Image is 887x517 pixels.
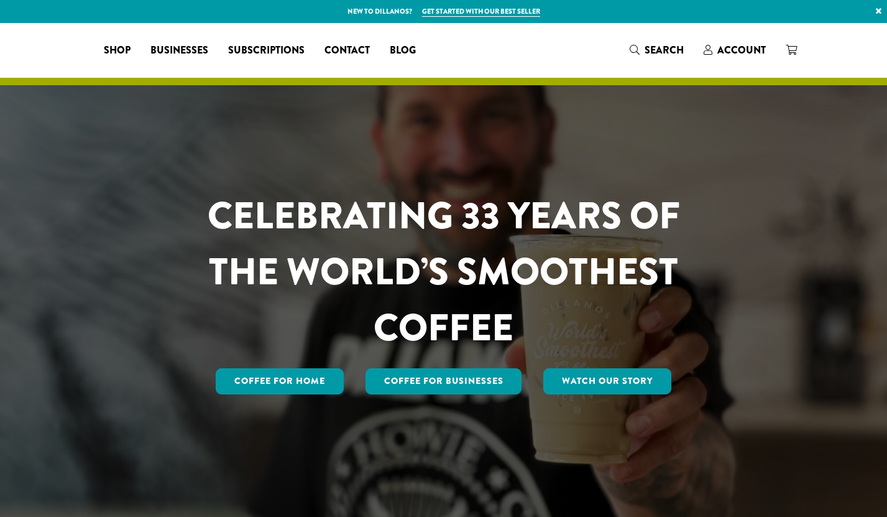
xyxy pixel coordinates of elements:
[620,40,694,60] a: Search
[104,43,131,58] span: Shop
[150,43,208,58] span: Businesses
[94,40,140,60] a: Shop
[365,368,522,394] a: Coffee For Businesses
[324,43,370,58] span: Contact
[543,368,671,394] a: Watch Our Story
[171,188,717,356] h1: CELEBRATING 33 YEARS OF THE WORLD’S SMOOTHEST COFFEE
[422,6,540,17] a: Get started with our best seller
[645,43,684,57] span: Search
[228,43,305,58] span: Subscriptions
[216,368,344,394] a: Coffee for Home
[390,43,416,58] span: Blog
[717,43,766,57] span: Account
